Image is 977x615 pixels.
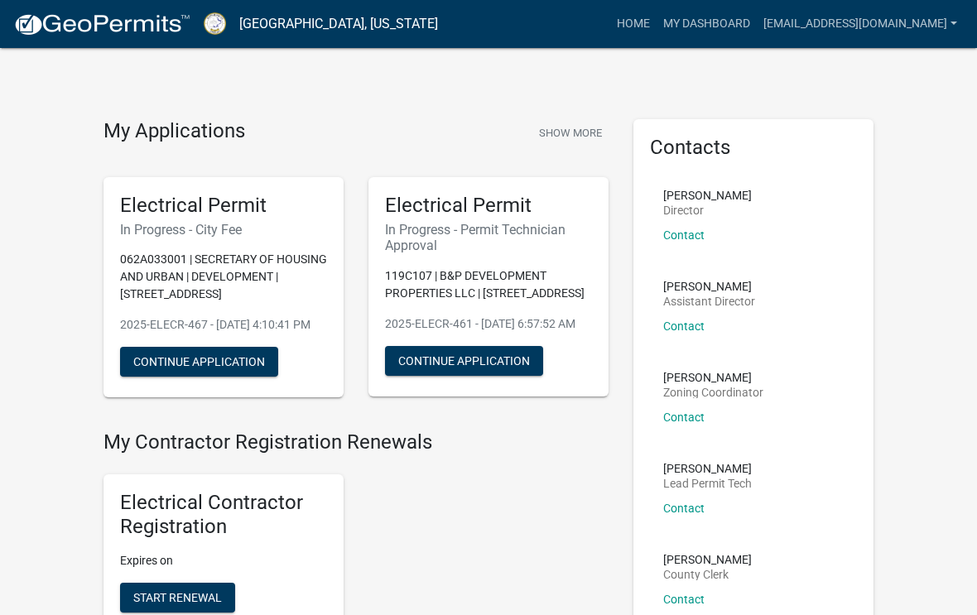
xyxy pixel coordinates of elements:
a: [EMAIL_ADDRESS][DOMAIN_NAME] [757,8,964,40]
img: Putnam County, Georgia [204,12,226,35]
a: Contact [663,320,705,333]
h5: Contacts [650,136,857,160]
p: Lead Permit Tech [663,478,752,489]
button: Continue Application [120,347,278,377]
p: 119C107 | B&P DEVELOPMENT PROPERTIES LLC | [STREET_ADDRESS] [385,267,592,302]
h6: In Progress - City Fee [120,222,327,238]
p: 062A033001 | SECRETARY OF HOUSING AND URBAN | DEVELOPMENT | [STREET_ADDRESS] [120,251,327,303]
a: Contact [663,228,705,242]
h4: My Applications [103,119,245,144]
p: 2025-ELECR-467 - [DATE] 4:10:41 PM [120,316,327,334]
p: Expires on [120,552,327,569]
p: [PERSON_NAME] [663,463,752,474]
p: [PERSON_NAME] [663,281,755,292]
span: Start Renewal [133,590,222,603]
p: [PERSON_NAME] [663,372,763,383]
button: Show More [532,119,609,147]
p: [PERSON_NAME] [663,554,752,565]
p: Assistant Director [663,295,755,307]
a: Home [610,8,657,40]
p: [PERSON_NAME] [663,190,752,201]
h6: In Progress - Permit Technician Approval [385,222,592,253]
a: Contact [663,593,705,606]
a: [GEOGRAPHIC_DATA], [US_STATE] [239,10,438,38]
p: Director [663,204,752,216]
h5: Electrical Permit [120,194,327,218]
p: Zoning Coordinator [663,387,763,398]
button: Start Renewal [120,583,235,613]
h5: Electrical Permit [385,194,592,218]
a: Contact [663,411,705,424]
h4: My Contractor Registration Renewals [103,430,609,454]
a: Contact [663,502,705,515]
p: 2025-ELECR-461 - [DATE] 6:57:52 AM [385,315,592,333]
p: County Clerk [663,569,752,580]
h5: Electrical Contractor Registration [120,491,327,539]
button: Continue Application [385,346,543,376]
a: My Dashboard [657,8,757,40]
